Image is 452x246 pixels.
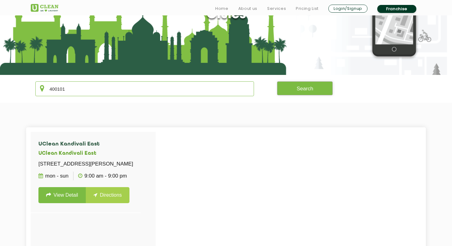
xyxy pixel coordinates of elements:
a: Services [267,5,286,12]
p: 9:00 AM - 9:00 PM [78,172,127,180]
a: Franchise [377,5,416,13]
a: About us [238,5,257,12]
a: Login/Signup [328,5,367,13]
a: Directions [86,187,129,203]
a: Pricing List [296,5,319,12]
button: Search [277,81,333,95]
h4: UClean Kandivali East [38,141,133,147]
p: [STREET_ADDRESS][PERSON_NAME] [38,160,133,168]
a: View Detail [38,187,86,203]
h5: UClean Kandivali East [38,151,133,157]
input: Enter city/area/pin Code [35,81,254,96]
a: Home [215,5,228,12]
p: Mon - Sun [38,172,69,180]
img: UClean Laundry and Dry Cleaning [31,4,58,12]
